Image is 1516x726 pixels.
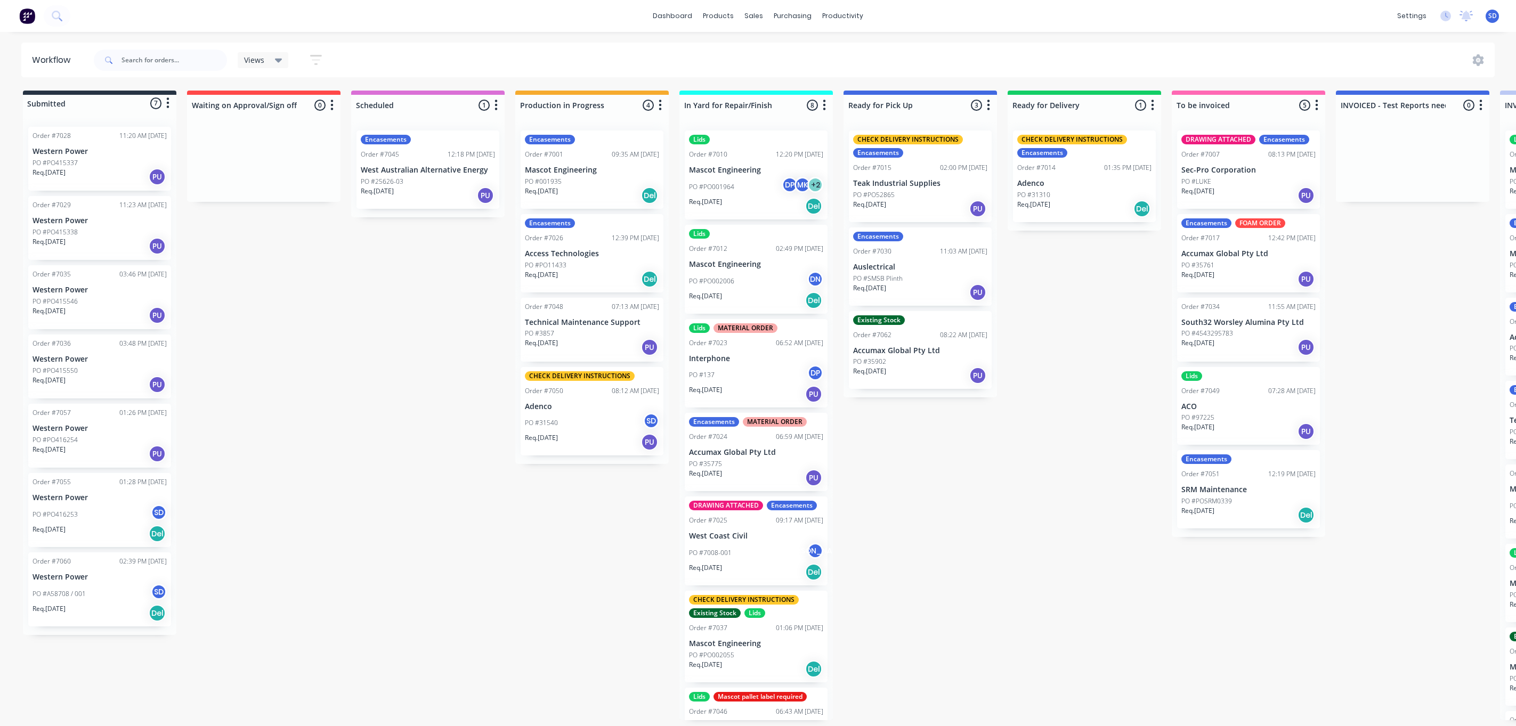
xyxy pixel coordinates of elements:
div: Order #7046 [689,707,727,716]
div: 08:22 AM [DATE] [940,330,987,340]
div: PU [1298,339,1315,356]
div: PU [1298,271,1315,288]
div: Del [805,292,822,309]
div: Order #7036 [33,339,71,348]
p: Req. [DATE] [33,376,66,385]
p: PO #PO11433 [525,260,566,270]
div: PU [969,284,986,301]
div: DP [782,177,798,193]
p: Req. [DATE] [1181,422,1214,432]
div: Order #706002:39 PM [DATE]Western PowerPO #A58708 / 001SDReq.[DATE]Del [28,552,171,626]
div: Order #7014 [1017,163,1056,173]
div: SD [151,504,167,520]
p: Req. [DATE] [689,563,722,573]
div: LidsOrder #704907:28 AM [DATE]ACOPO #97225Req.[DATE]PU [1177,367,1320,445]
div: Lids [689,229,710,239]
p: Adenco [525,402,659,411]
p: PO #35761 [1181,260,1214,270]
div: 01:28 PM [DATE] [119,477,167,487]
p: Technical Maintenance Support [525,318,659,327]
p: Req. [DATE] [33,604,66,614]
div: Encasements [767,501,817,510]
div: 09:35 AM [DATE] [612,150,659,159]
div: MATERIAL ORDER [714,323,777,333]
p: Accumax Global Pty Ltd [853,346,987,355]
div: Del [1298,507,1315,524]
div: settings [1392,8,1432,24]
div: Del [149,525,166,542]
div: Order #705501:28 PM [DATE]Western PowerPO #PO416253SDReq.[DATE]Del [28,473,171,547]
div: CHECK DELIVERY INSTRUCTIONS [853,135,963,144]
p: PO #97225 [1181,413,1214,422]
div: Encasements [853,148,903,158]
div: Order #7045 [361,150,399,159]
p: Accumax Global Pty Ltd [689,448,823,457]
div: Lids [689,323,710,333]
div: 01:26 PM [DATE] [119,408,167,418]
p: PO #137 [689,370,715,380]
p: PO #LUKE [1181,177,1211,186]
div: Order #7037 [689,623,727,633]
p: PO #PO52865 [853,190,895,200]
div: Order #7062 [853,330,891,340]
div: PU [1298,187,1315,204]
div: EncasementsOrder #705112:19 PM [DATE]SRM MaintenancePO #POSRM0339Req.[DATE]Del [1177,450,1320,528]
p: PO #PO416253 [33,510,78,519]
p: PO #35775 [689,459,722,469]
p: PO #PO001964 [689,182,734,192]
div: MATERIAL ORDER [743,417,807,427]
div: DRAWING ATTACHED [689,501,763,510]
p: PO #001935 [525,177,562,186]
p: Req. [DATE] [33,237,66,247]
p: PO #A58708 / 001 [33,589,86,599]
div: EncasementsOrder #700109:35 AM [DATE]Mascot EngineeringPO #001935Req.[DATE]Del [521,130,663,209]
div: LidsOrder #701202:49 PM [DATE]Mascot EngineeringPO #PO002006DNReq.[DATE]Del [685,225,828,314]
div: Existing Stock [689,608,741,618]
div: Order #7055 [33,477,71,487]
div: Order #703411:55 AM [DATE]South32 Worsley Alumina Pty LtdPO #4543295783Req.[DATE]PU [1177,298,1320,362]
div: PU [805,386,822,403]
div: PU [805,469,822,486]
div: DRAWING ATTACHEDEncasementsOrder #700708:13 PM [DATE]Sec-Pro CorporationPO #LUKEReq.[DATE]PU [1177,130,1320,209]
div: 12:39 PM [DATE] [612,233,659,243]
div: Encasements [1259,135,1309,144]
div: Lids [689,692,710,701]
div: CHECK DELIVERY INSTRUCTIONS [689,595,799,605]
div: PU [477,187,494,204]
p: Req. [DATE] [1181,186,1214,196]
div: Workflow [32,54,76,67]
div: Order #7034 [1181,302,1220,312]
p: Req. [DATE] [689,660,722,670]
div: Order #702911:23 AM [DATE]Western PowerPO #PO415338Req.[DATE]PU [28,196,171,260]
div: DRAWING ATTACHEDEncasementsOrder #702509:17 AM [DATE]West Coast CivilPO #7008-001[PERSON_NAME]Req... [685,496,828,585]
div: 02:49 PM [DATE] [776,244,823,254]
div: Lids [1181,371,1202,381]
p: Req. [DATE] [1181,338,1214,348]
div: sales [739,8,768,24]
p: Mascot Engineering [689,639,823,648]
div: 06:59 AM [DATE] [776,432,823,442]
div: Order #7050 [525,386,563,396]
p: Req. [DATE] [1017,200,1050,209]
div: PU [149,376,166,393]
div: Del [149,605,166,622]
p: Mascot Engineering [689,260,823,269]
div: Order #7012 [689,244,727,254]
p: PO #PO002006 [689,276,734,286]
div: Order #7010 [689,150,727,159]
div: EncasementsMATERIAL ORDEROrder #702406:59 AM [DATE]Accumax Global Pty LtdPO #35775Req.[DATE]PU [685,413,828,491]
div: CHECK DELIVERY INSTRUCTIONSExisting StockLidsOrder #703701:06 PM [DATE]Mascot EngineeringPO #PO00... [685,591,828,682]
p: Req. [DATE] [525,433,558,443]
p: Req. [DATE] [361,186,394,196]
p: Req. [DATE] [33,525,66,534]
p: Req. [DATE] [689,197,722,207]
p: Accumax Global Pty Ltd [1181,249,1316,258]
p: Mascot Engineering [525,166,659,175]
p: Req. [DATE] [853,283,886,293]
div: LidsMATERIAL ORDEROrder #702306:52 AM [DATE]InterphonePO #137DPReq.[DATE]PU [685,319,828,408]
div: Del [805,660,822,678]
div: SD [643,413,659,429]
div: 11:55 AM [DATE] [1268,302,1316,312]
div: + 2 [807,177,823,193]
div: Del [1133,200,1150,217]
